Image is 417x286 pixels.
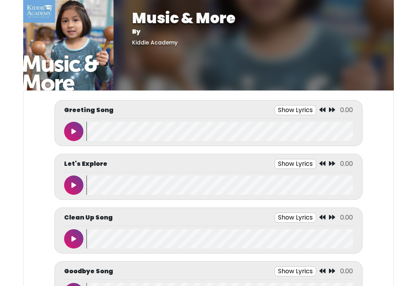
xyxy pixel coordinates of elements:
p: Goodbye Song [64,267,113,276]
button: Show Lyrics [275,213,316,223]
button: Show Lyrics [275,159,316,169]
span: 0.00 [340,106,353,114]
h5: Kiddie Academy [132,39,375,46]
button: Show Lyrics [275,266,316,276]
p: Clean Up Song [64,213,113,222]
span: 0.00 [340,267,353,276]
p: Let's Explore [64,159,107,169]
h1: Music & More [132,9,375,27]
span: 0.00 [340,159,353,168]
span: 0.00 [340,213,353,222]
p: Greeting Song [64,106,114,115]
p: By [132,27,375,36]
button: Show Lyrics [275,105,316,115]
